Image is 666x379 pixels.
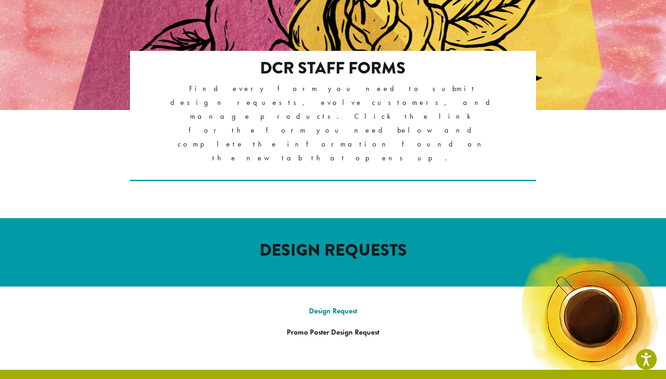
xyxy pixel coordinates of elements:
h2: DESIGN REQUESTS [69,240,597,260]
h2: DCR Staff Forms [170,58,496,78]
p: Find every form you need to submit design requests, evolve customers, and manage products. Click ... [170,82,496,165]
a: Design Request [309,306,357,316]
a: Promo Poster Design Request [287,327,379,337]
